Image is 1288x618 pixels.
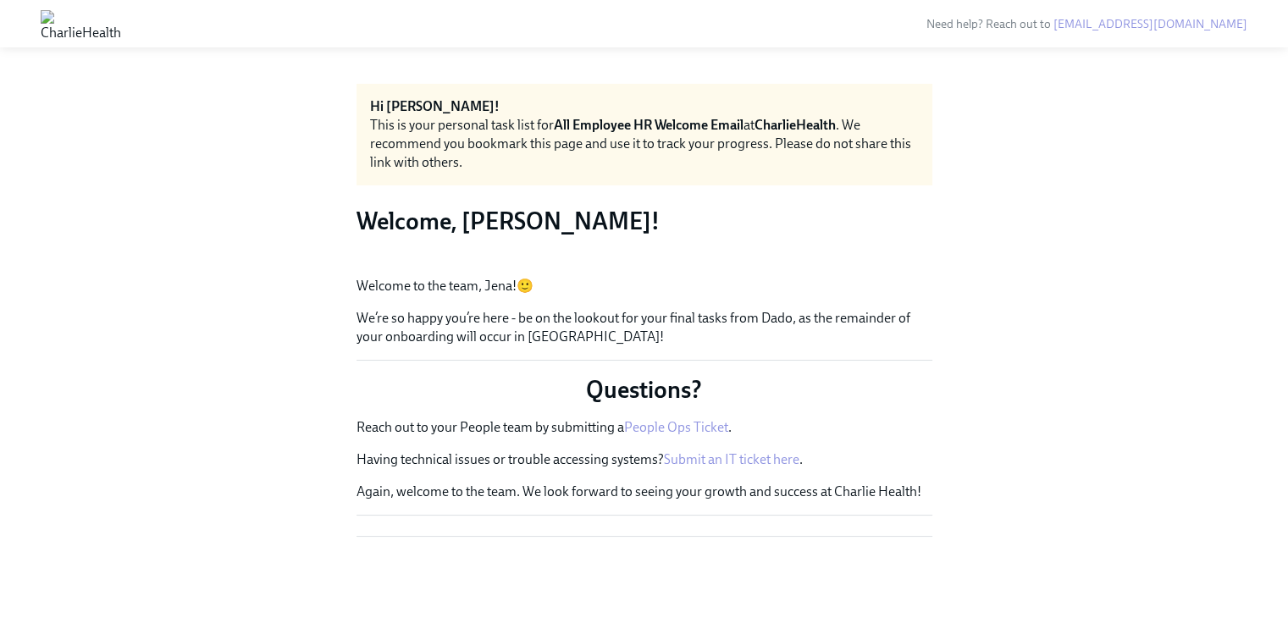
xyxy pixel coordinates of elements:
[664,451,799,467] a: Submit an IT ticket here
[357,483,932,501] p: Again, welcome to the team. We look forward to seeing your growth and success at Charlie Health!
[755,117,836,133] strong: CharlieHealth
[41,10,121,37] img: CharlieHealth
[1053,17,1247,31] a: [EMAIL_ADDRESS][DOMAIN_NAME]
[357,206,932,236] h3: Welcome, [PERSON_NAME]!
[357,374,932,405] p: Questions?
[926,17,1247,31] span: Need help? Reach out to
[370,98,500,114] strong: Hi [PERSON_NAME]!
[624,419,728,435] a: People Ops Ticket
[554,117,744,133] strong: All Employee HR Welcome Email
[357,277,932,295] p: Welcome to the team, Jena!🙂
[357,309,932,346] p: We’re so happy you’re here - be on the lookout for your final tasks from Dado, as the remainder o...
[370,116,919,172] div: This is your personal task list for at . We recommend you bookmark this page and use it to track ...
[357,450,932,469] p: Having technical issues or trouble accessing systems? .
[357,418,932,437] p: Reach out to your People team by submitting a .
